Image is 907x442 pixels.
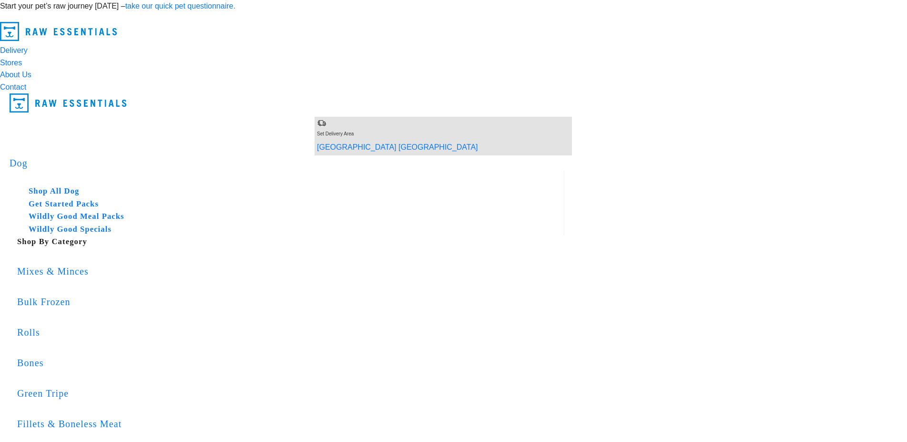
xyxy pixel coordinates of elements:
[17,185,549,198] a: Shop All Dog
[17,236,564,248] h5: Shop By Category
[17,294,564,309] div: Bulk Frozen
[17,198,549,211] a: Get Started Packs
[10,158,28,168] a: Dog
[29,185,549,198] h5: Shop All Dog
[125,2,235,10] a: take our quick pet questionnaire.
[29,210,549,223] h5: Wildly Good Meal Packs
[29,223,549,236] h5: Wildly Good Specials
[17,281,564,322] a: Bulk Frozen
[17,342,564,383] a: Bones
[17,312,564,353] a: Rolls
[10,93,126,113] img: Raw Essentials Logo
[29,198,549,211] h5: Get Started Packs
[317,143,397,151] a: [GEOGRAPHIC_DATA]
[17,386,564,401] div: Green Tripe
[17,264,564,279] div: Mixes & Minces
[17,373,564,414] a: Green Tripe
[398,143,478,151] a: [GEOGRAPHIC_DATA]
[17,355,564,370] div: Bones
[317,119,326,127] img: van-moving.png
[17,416,564,432] div: Fillets & Boneless Meat
[17,251,564,292] a: Mixes & Minces
[17,210,549,223] a: Wildly Good Meal Packs
[317,131,354,136] span: Set Delivery Area
[17,325,564,340] div: Rolls
[17,223,549,236] a: Wildly Good Specials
